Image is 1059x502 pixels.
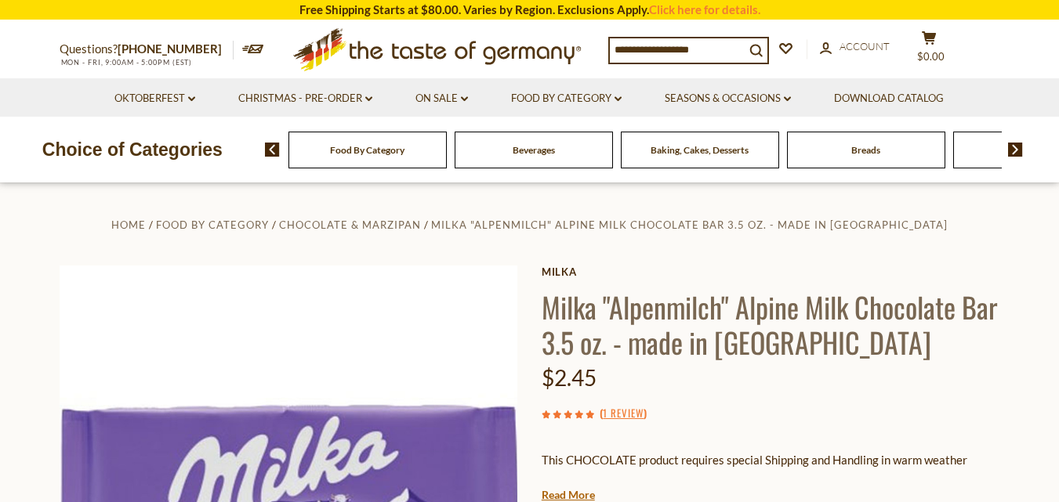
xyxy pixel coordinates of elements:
[114,90,195,107] a: Oktoberfest
[649,2,760,16] a: Click here for details.
[511,90,622,107] a: Food By Category
[600,405,647,421] span: ( )
[238,90,372,107] a: Christmas - PRE-ORDER
[665,90,791,107] a: Seasons & Occasions
[513,144,555,156] a: Beverages
[820,38,890,56] a: Account
[542,289,1000,359] h1: Milka "Alpenmilch" Alpine Milk Chocolate Bar 3.5 oz. - made in [GEOGRAPHIC_DATA]
[156,218,269,231] a: Food By Category
[60,58,193,67] span: MON - FRI, 9:00AM - 5:00PM (EST)
[603,405,644,422] a: 1 Review
[651,144,749,156] a: Baking, Cakes, Desserts
[917,50,945,63] span: $0.00
[60,39,234,60] p: Questions?
[840,40,890,52] span: Account
[330,144,404,156] a: Food By Category
[834,90,944,107] a: Download Catalog
[111,218,146,231] a: Home
[265,143,280,157] img: previous arrow
[1008,143,1023,157] img: next arrow
[542,364,597,391] span: $2.45
[279,218,421,231] a: Chocolate & Marzipan
[415,90,468,107] a: On Sale
[118,42,222,56] a: [PHONE_NUMBER]
[542,450,1000,470] p: This CHOCOLATE product requires special Shipping and Handling in warm weather
[542,265,1000,278] a: Milka
[557,482,1000,501] li: We will ship this product in heat-protective packaging and ice during warm weather months or to w...
[906,31,953,70] button: $0.00
[851,144,880,156] a: Breads
[431,218,948,231] a: Milka "Alpenmilch" Alpine Milk Chocolate Bar 3.5 oz. - made in [GEOGRAPHIC_DATA]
